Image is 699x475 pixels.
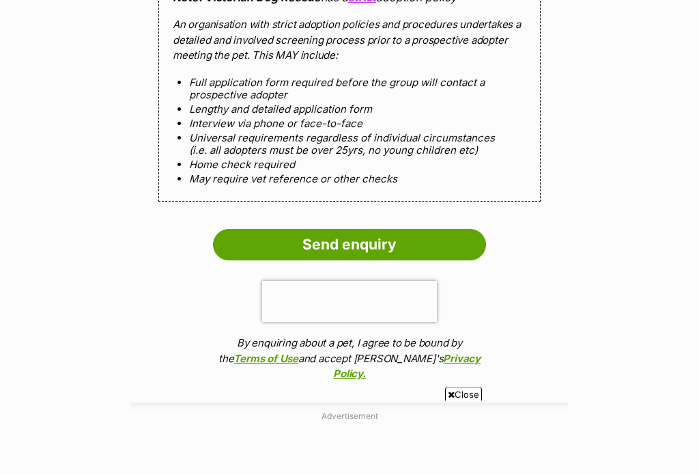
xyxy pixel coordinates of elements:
[189,77,510,101] li: Full application form required before the group will contact a prospective adopter
[213,336,486,383] p: By enquiring about a pet, I agree to be bound by the and accept [PERSON_NAME]'s
[173,18,526,64] p: An organisation with strict adoption policies and procedures undertakes a detailed and involved s...
[213,230,486,261] input: Send enquiry
[189,104,510,116] li: Lengthy and detailed application form
[189,174,510,185] li: May require vet reference or other checks
[333,353,481,381] a: Privacy Policy.
[18,407,681,468] iframe: Advertisement
[262,282,437,323] iframe: reCAPTCHA
[189,159,510,171] li: Home check required
[445,388,482,401] span: Close
[233,353,298,366] a: Terms of Use
[189,133,510,157] li: Universal requirements regardless of individual circumstances (i.e. all adopters must be over 25y...
[189,118,510,130] li: Interview via phone or face-to-face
